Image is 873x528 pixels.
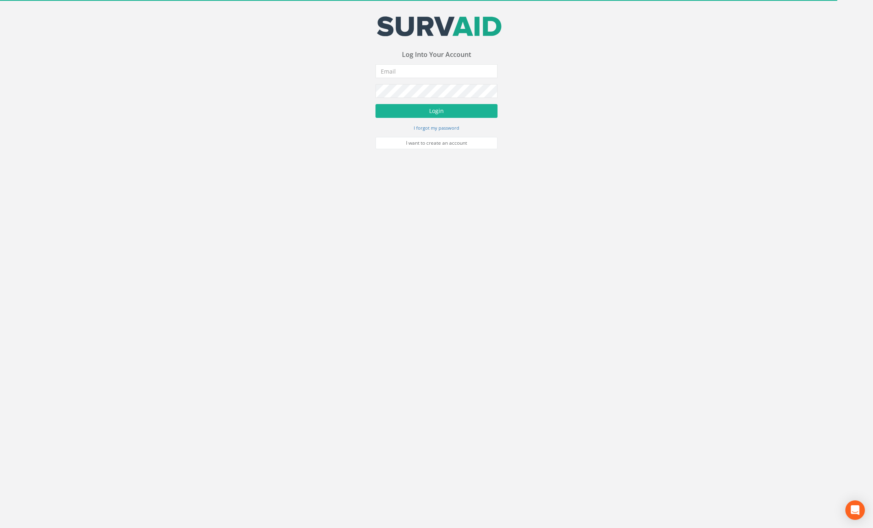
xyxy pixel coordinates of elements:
[414,124,459,131] a: I forgot my password
[375,137,498,149] a: I want to create an account
[375,51,498,59] h3: Log Into Your Account
[414,125,459,131] small: I forgot my password
[375,64,498,78] input: Email
[375,104,498,118] button: Login
[845,500,865,520] div: Open Intercom Messenger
